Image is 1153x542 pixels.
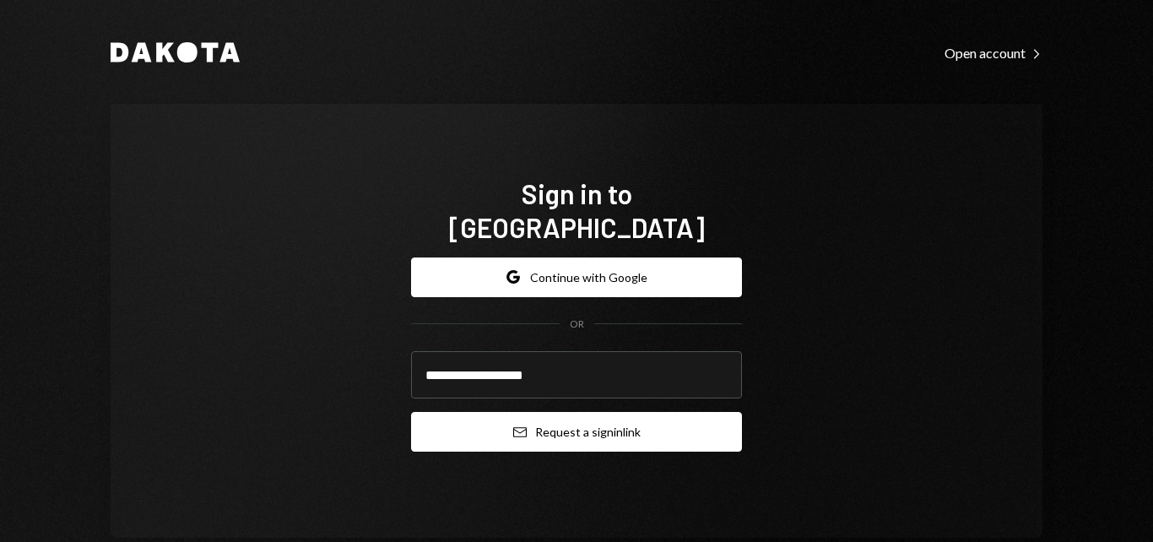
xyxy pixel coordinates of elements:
button: Request a signinlink [411,412,742,452]
a: Open account [945,43,1042,62]
div: Open account [945,45,1042,62]
div: OR [570,317,584,332]
h1: Sign in to [GEOGRAPHIC_DATA] [411,176,742,244]
button: Continue with Google [411,257,742,297]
